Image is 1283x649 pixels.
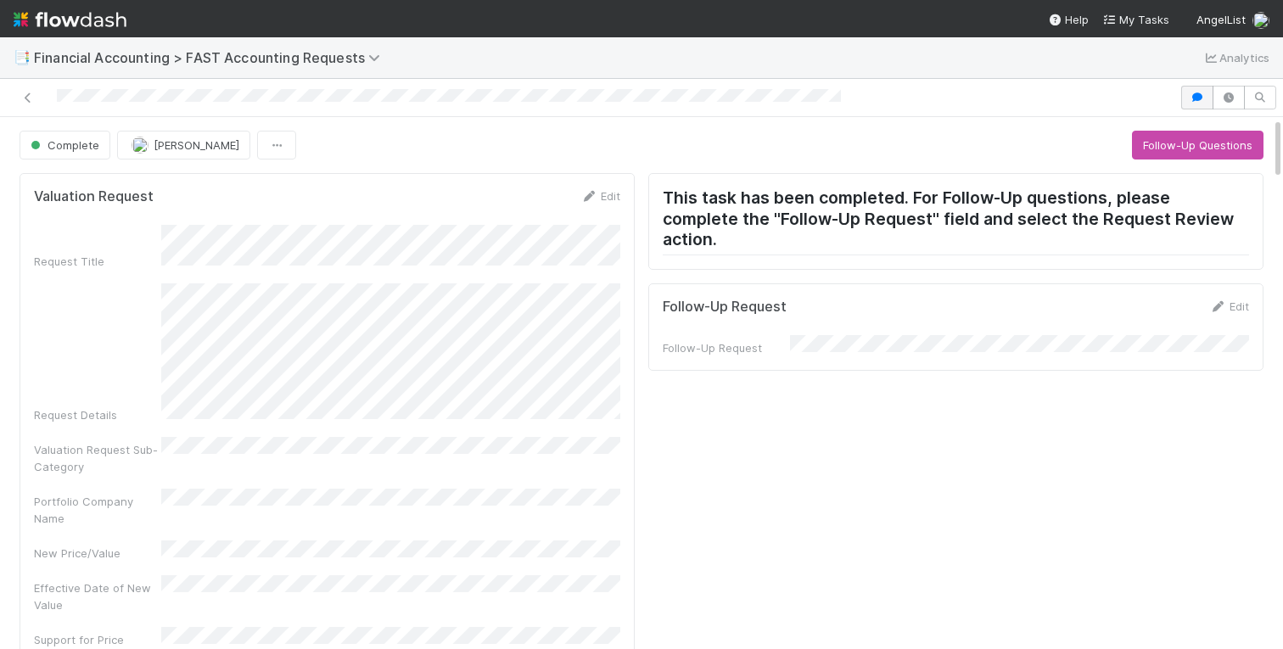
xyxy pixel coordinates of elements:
img: avatar_784ea27d-2d59-4749-b480-57d513651deb.png [1252,12,1269,29]
div: Request Details [34,406,161,423]
h5: Valuation Request [34,188,154,205]
div: Request Title [34,253,161,270]
span: Complete [27,138,99,152]
span: Financial Accounting > FAST Accounting Requests [34,49,389,66]
img: logo-inverted-e16ddd16eac7371096b0.svg [14,5,126,34]
a: Edit [580,189,620,203]
h5: Follow-Up Request [663,299,787,316]
span: My Tasks [1102,13,1169,26]
button: [PERSON_NAME] [117,131,250,159]
div: New Price/Value [34,545,161,562]
h2: This task has been completed. For Follow-Up questions, please complete the "Follow-Up Request" fi... [663,187,1249,255]
div: Help [1048,11,1089,28]
a: Edit [1209,299,1249,313]
div: Portfolio Company Name [34,493,161,527]
div: Follow-Up Request [663,339,790,356]
span: [PERSON_NAME] [154,138,239,152]
a: My Tasks [1102,11,1169,28]
span: AngelList [1196,13,1246,26]
button: Follow-Up Questions [1132,131,1263,159]
div: Effective Date of New Value [34,579,161,613]
img: avatar_e5ec2f5b-afc7-4357-8cf1-2139873d70b1.png [132,137,148,154]
span: 📑 [14,50,31,64]
div: Valuation Request Sub-Category [34,441,161,475]
a: Analytics [1202,48,1269,68]
button: Complete [20,131,110,159]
